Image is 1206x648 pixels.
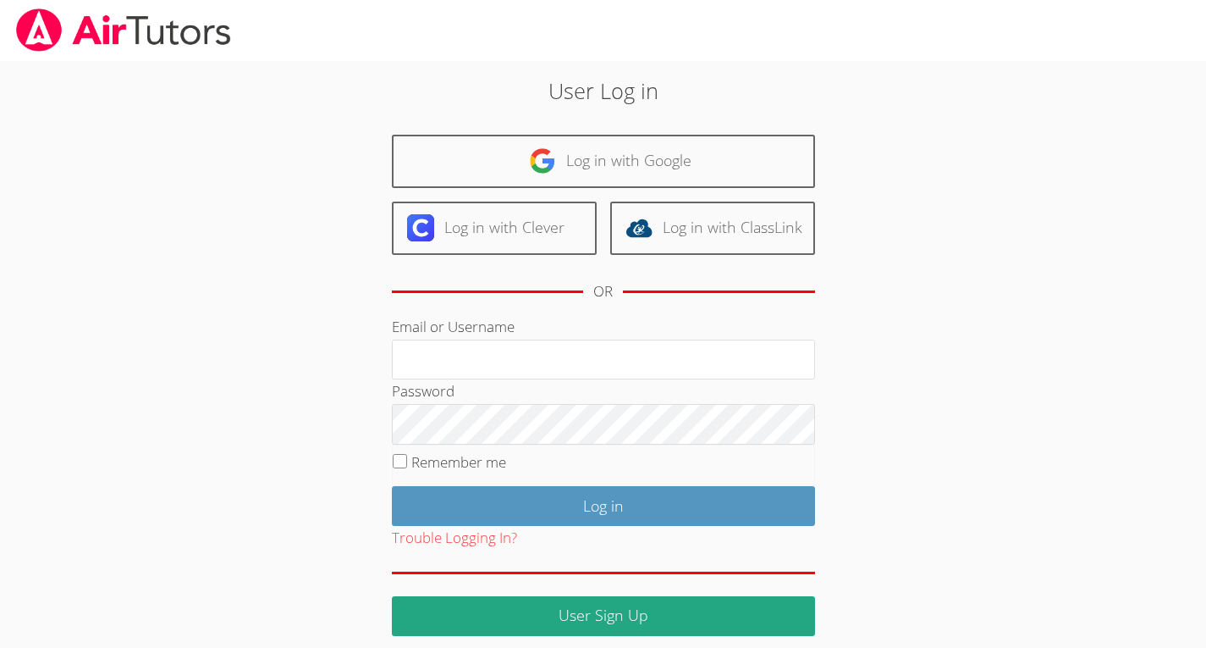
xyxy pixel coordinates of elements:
[392,526,517,551] button: Trouble Logging In?
[529,147,556,174] img: google-logo-50288ca7cdecda66e5e0955fdab243c47b7ad437acaf1139b6f446037453330a.svg
[610,202,815,255] a: Log in with ClassLink
[392,317,515,336] label: Email or Username
[407,214,434,241] img: clever-logo-6eab21bc6e7a338710f1a6ff85c0baf02591cd810cc4098c63d3a4b26e2feb20.svg
[625,214,653,241] img: classlink-logo-d6bb404cc1216ec64c9a2012d9dc4662098be43eaf13dc465df04b49fa7ab582.svg
[392,202,597,255] a: Log in with Clever
[392,596,815,636] a: User Sign Up
[392,381,454,401] label: Password
[411,452,506,472] label: Remember me
[278,75,929,107] h2: User Log in
[14,8,233,52] img: airtutors_banner-c4298cdbf04f3fff15de1276eac7730deb9818008684d7c2e4769d2f7ddbe033.png
[392,135,815,188] a: Log in with Google
[392,486,815,526] input: Log in
[593,280,613,304] div: OR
